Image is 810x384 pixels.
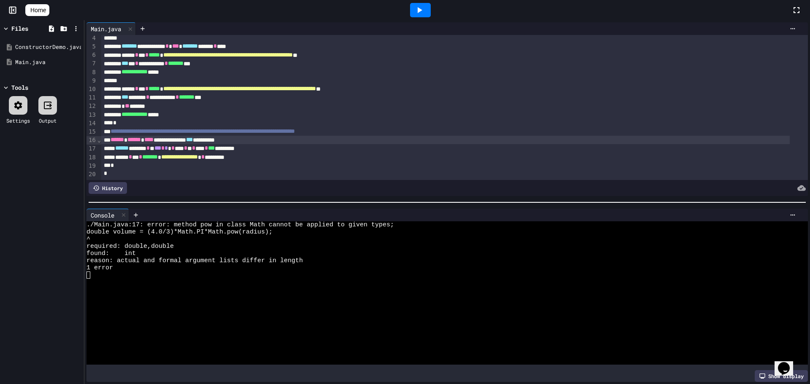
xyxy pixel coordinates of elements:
div: Console [86,209,129,221]
div: Tools [11,83,28,92]
span: ./Main.java:17: error: method pow in class Math cannot be applied to given types; [86,221,394,228]
div: Show display [755,370,808,382]
div: 19 [86,162,97,170]
div: Main.java [15,58,81,67]
div: 20 [86,170,97,179]
span: found: int [86,250,136,257]
div: Main.java [86,24,125,33]
div: 5 [86,43,97,51]
div: 13 [86,111,97,119]
div: 16 [86,136,97,145]
div: 11 [86,94,97,102]
a: Home [25,4,49,16]
div: Console [86,211,119,220]
div: 7 [86,59,97,68]
div: 9 [86,77,97,85]
div: Output [39,117,57,124]
div: 10 [86,85,97,94]
div: Main.java [86,22,136,35]
div: ConstructorDemo.java [15,43,81,51]
div: 8 [86,68,97,77]
span: double volume = (4.0/3)*Math.PI*Math.pow(radius); [86,228,273,236]
div: 4 [86,34,97,43]
span: Home [30,6,46,14]
div: Settings [6,117,30,124]
div: 18 [86,153,97,162]
span: ^ [86,236,90,243]
div: 17 [86,145,97,153]
div: Files [11,24,28,33]
span: reason: actual and formal argument lists differ in length [86,257,303,264]
div: 14 [86,119,97,128]
div: 15 [86,128,97,136]
div: 6 [86,51,97,59]
span: 1 error [86,264,113,271]
div: History [89,182,127,194]
span: required: double,double [86,243,174,250]
div: 12 [86,102,97,110]
span: Fold line [97,137,101,143]
iframe: chat widget [775,350,802,376]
